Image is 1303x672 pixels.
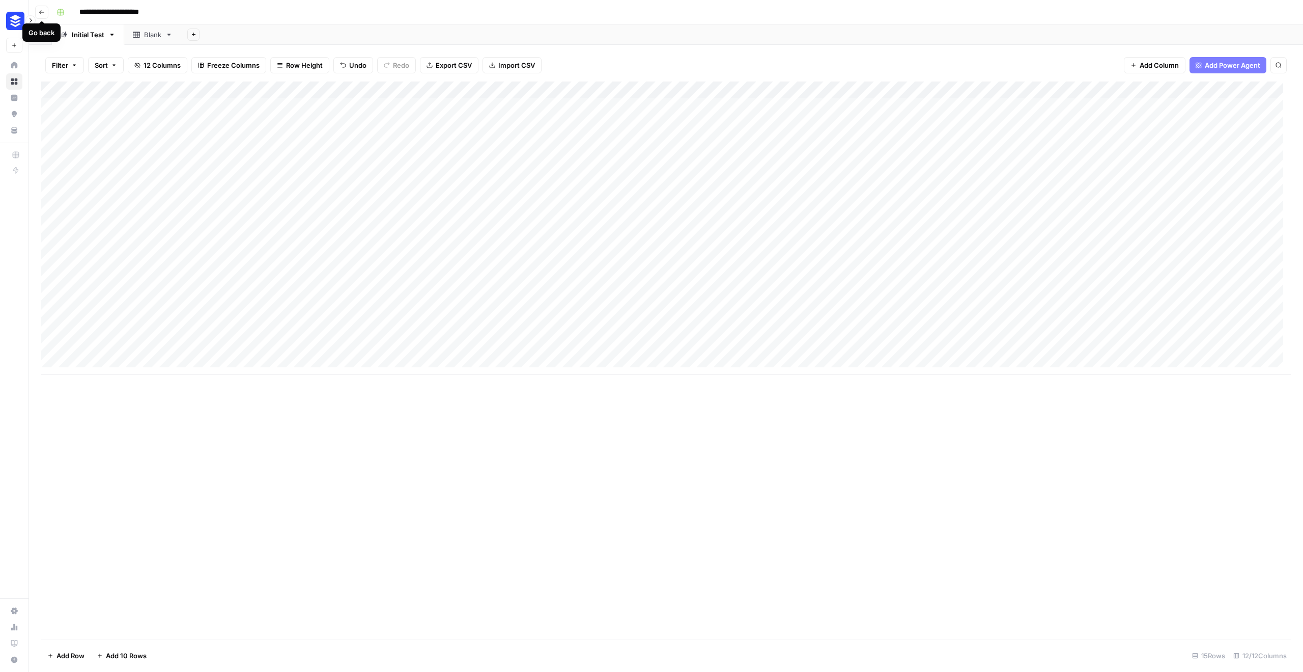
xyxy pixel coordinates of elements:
[128,57,187,73] button: 12 Columns
[1140,60,1179,70] span: Add Column
[6,603,22,619] a: Settings
[377,57,416,73] button: Redo
[436,60,472,70] span: Export CSV
[393,60,409,70] span: Redo
[6,619,22,635] a: Usage
[52,60,68,70] span: Filter
[6,652,22,668] button: Help + Support
[72,30,104,40] div: Initial Test
[95,60,108,70] span: Sort
[483,57,542,73] button: Import CSV
[1189,57,1266,73] button: Add Power Agent
[286,60,323,70] span: Row Height
[6,12,24,30] img: Buffer Logo
[144,30,161,40] div: Blank
[191,57,266,73] button: Freeze Columns
[1188,648,1229,664] div: 15 Rows
[1229,648,1291,664] div: 12/12 Columns
[88,57,124,73] button: Sort
[144,60,181,70] span: 12 Columns
[6,8,22,34] button: Workspace: Buffer
[498,60,535,70] span: Import CSV
[333,57,373,73] button: Undo
[56,651,84,661] span: Add Row
[1205,60,1260,70] span: Add Power Agent
[6,122,22,139] a: Your Data
[270,57,329,73] button: Row Height
[6,635,22,652] a: Learning Hub
[52,24,124,45] a: Initial Test
[207,60,260,70] span: Freeze Columns
[106,651,147,661] span: Add 10 Rows
[1124,57,1185,73] button: Add Column
[91,648,153,664] button: Add 10 Rows
[124,24,181,45] a: Blank
[45,57,84,73] button: Filter
[41,648,91,664] button: Add Row
[6,90,22,106] a: Insights
[420,57,478,73] button: Export CSV
[349,60,366,70] span: Undo
[29,28,54,38] div: Go back
[6,73,22,90] a: Browse
[6,106,22,122] a: Opportunities
[6,57,22,73] a: Home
